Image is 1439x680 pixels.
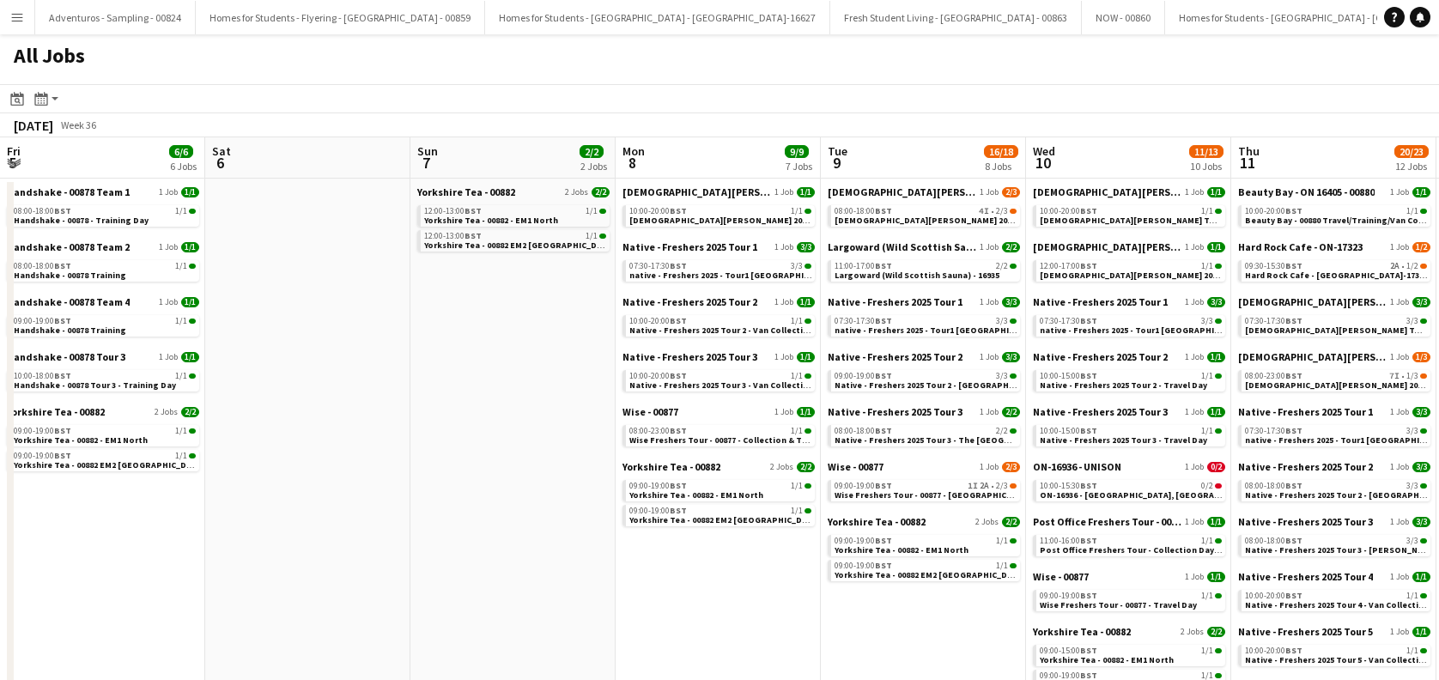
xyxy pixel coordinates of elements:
[797,407,815,417] span: 1/1
[159,242,178,252] span: 1 Job
[14,215,149,226] span: Handshake - 00878 - Training Day
[629,315,811,335] a: 10:00-20:00BST1/1Native - Freshers 2025 Tour 2 - Van Collection & Travel Day
[996,372,1008,380] span: 3/3
[1238,185,1375,198] span: Beauty Bay - ON 16405 - 00880
[7,185,130,198] span: Handshake - 00878 Team 1
[1080,315,1097,326] span: BST
[1245,317,1302,325] span: 07:30-17:30
[622,350,815,405] div: Native - Freshers 2025 Tour 31 Job1/110:00-20:00BST1/1Native - Freshers 2025 Tour 3 - Van Collect...
[835,427,892,435] span: 08:00-18:00
[181,352,199,362] span: 1/1
[1033,240,1225,295] div: [DEMOGRAPHIC_DATA][PERSON_NAME] 2025 Tour 2 - 008481 Job1/112:00-17:00BST1/1[DEMOGRAPHIC_DATA][PE...
[1238,185,1430,198] a: Beauty Bay - ON 16405 - 008801 Job1/1
[424,205,606,225] a: 12:00-13:00BST1/1Yorkshire Tea - 00882 - EM1 North
[835,260,1017,280] a: 11:00-17:00BST2/2Largoward (Wild Scottish Sauna) - 16935
[875,260,892,271] span: BST
[1040,270,1327,281] span: Lady Garden 2025 Tour 2 - 00848 - Travel Day
[159,352,178,362] span: 1 Job
[1389,372,1400,380] span: 7I
[1207,407,1225,417] span: 1/1
[464,230,482,241] span: BST
[1033,240,1181,253] span: Lady Garden 2025 Tour 2 - 00848
[629,427,687,435] span: 08:00-23:00
[1033,350,1168,363] span: Native - Freshers 2025 Tour 2
[14,317,71,325] span: 09:00-19:00
[54,425,71,436] span: BST
[1033,240,1225,253] a: [DEMOGRAPHIC_DATA][PERSON_NAME] 2025 Tour 2 - 008481 Job1/1
[828,350,1020,363] a: Native - Freshers 2025 Tour 21 Job3/3
[7,405,199,418] a: Yorkshire Tea - 008822 Jobs2/2
[1406,427,1418,435] span: 3/3
[875,315,892,326] span: BST
[1040,370,1222,390] a: 10:00-15:00BST1/1Native - Freshers 2025 Tour 2 - Travel Day
[1412,297,1430,307] span: 3/3
[791,372,803,380] span: 1/1
[1033,295,1225,350] div: Native - Freshers 2025 Tour 11 Job3/307:30-17:30BST3/3native - Freshers 2025 - Tour1 [GEOGRAPHIC_...
[14,427,71,435] span: 09:00-19:00
[7,405,199,475] div: Yorkshire Tea - 008822 Jobs2/209:00-19:00BST1/1Yorkshire Tea - 00882 - EM1 North09:00-19:00BST1/1...
[1033,460,1225,473] a: ON-16936 - UNISON1 Job0/2
[1390,462,1409,472] span: 1 Job
[14,262,71,270] span: 08:00-18:00
[424,207,482,216] span: 12:00-13:00
[828,460,1020,515] div: Wise - 008771 Job2/309:00-19:00BST1I2A•2/3Wise Freshers Tour - 00877 - [GEOGRAPHIC_DATA][PERSON_N...
[1040,215,1326,226] span: Lady Garden Tour 1 - Collection Day - 00848
[7,295,199,308] a: Handshake - 00878 Team 41 Job1/1
[1185,187,1204,197] span: 1 Job
[14,452,71,460] span: 09:00-19:00
[14,207,71,216] span: 08:00-18:00
[629,207,687,216] span: 10:00-20:00
[791,207,803,216] span: 1/1
[1207,352,1225,362] span: 1/1
[797,462,815,472] span: 2/2
[629,379,867,391] span: Native - Freshers 2025 Tour 3 - Van Collection & Travel Day
[175,317,187,325] span: 1/1
[835,325,1042,336] span: native - Freshers 2025 - Tour1 Glasgow Caledonian
[670,315,687,326] span: BST
[485,1,830,34] button: Homes for Students - [GEOGRAPHIC_DATA] - [GEOGRAPHIC_DATA]-16627
[835,379,1114,391] span: Native - Freshers 2025 Tour 2 - University of St Andrews
[1406,317,1418,325] span: 3/3
[1285,205,1302,216] span: BST
[54,370,71,381] span: BST
[1185,462,1204,472] span: 1 Job
[14,205,196,225] a: 08:00-18:00BST1/1Handshake - 00878 - Training Day
[54,450,71,461] span: BST
[1412,352,1430,362] span: 1/3
[622,295,815,350] div: Native - Freshers 2025 Tour 21 Job1/110:00-20:00BST1/1Native - Freshers 2025 Tour 2 - Van Collect...
[1238,405,1430,418] a: Native - Freshers 2025 Tour 11 Job3/3
[1033,185,1225,240] div: [DEMOGRAPHIC_DATA][PERSON_NAME] 2025 Tour 1 - 008481 Job1/110:00-20:00BST1/1[DEMOGRAPHIC_DATA][PE...
[770,462,793,472] span: 2 Jobs
[1002,242,1020,252] span: 2/2
[1080,260,1097,271] span: BST
[622,295,757,308] span: Native - Freshers 2025 Tour 2
[629,262,687,270] span: 07:30-17:30
[1201,372,1213,380] span: 1/1
[1207,242,1225,252] span: 1/1
[1238,460,1430,473] a: Native - Freshers 2025 Tour 21 Job3/3
[797,297,815,307] span: 1/1
[1245,427,1302,435] span: 07:30-17:30
[175,262,187,270] span: 1/1
[1201,427,1213,435] span: 1/1
[1040,379,1207,391] span: Native - Freshers 2025 Tour 2 - Travel Day
[980,187,999,197] span: 1 Job
[629,317,687,325] span: 10:00-20:00
[565,187,588,197] span: 2 Jobs
[1390,262,1400,270] span: 2A
[14,372,71,380] span: 10:00-18:00
[1207,187,1225,197] span: 1/1
[1245,315,1427,335] a: 07:30-17:30BST3/3[DEMOGRAPHIC_DATA][PERSON_NAME] Tour 1 - 00848 - [GEOGRAPHIC_DATA][PERSON_NAME]
[622,350,815,363] a: Native - Freshers 2025 Tour 31 Job1/1
[670,260,687,271] span: BST
[417,185,610,198] a: Yorkshire Tea - 008822 Jobs2/2
[1238,240,1430,253] a: Hard Rock Cafe - ON-173231 Job1/2
[7,350,199,405] div: Handshake - 00878 Tour 31 Job1/110:00-18:00BST1/1Handshake - 00878 Tour 3 - Training Day
[1238,405,1430,460] div: Native - Freshers 2025 Tour 11 Job3/307:30-17:30BST3/3native - Freshers 2025 - Tour1 [GEOGRAPHIC_...
[622,185,771,198] span: Lady Garden 2025 Tour 2 - 00848
[1040,317,1097,325] span: 07:30-17:30
[1185,297,1204,307] span: 1 Job
[629,260,811,280] a: 07:30-17:30BST3/3native - Freshers 2025 - Tour1 [GEOGRAPHIC_DATA]
[1002,297,1020,307] span: 3/3
[828,185,1020,240] div: [DEMOGRAPHIC_DATA][PERSON_NAME] 2025 Tour 2 - 008481 Job2/308:00-18:00BST4I•2/3[DEMOGRAPHIC_DATA]...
